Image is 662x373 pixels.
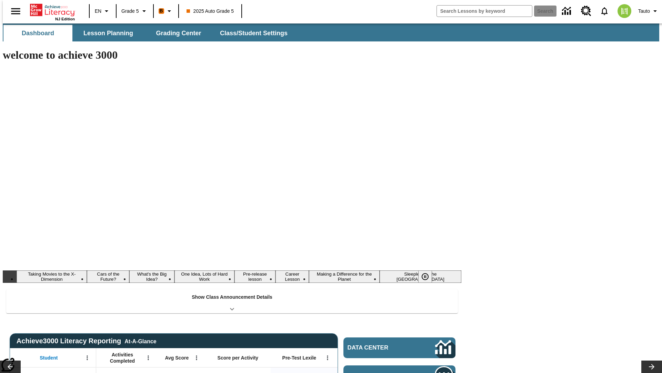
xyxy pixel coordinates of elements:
button: Grade: Grade 5, Select a grade [119,5,151,17]
button: Open Menu [82,353,92,363]
button: Slide 6 Career Lesson [275,270,309,283]
input: search field [437,6,532,17]
button: Slide 5 Pre-release lesson [234,270,275,283]
div: SubNavbar [3,23,659,41]
button: Pause [418,270,432,283]
button: Open Menu [143,353,153,363]
button: Language: EN, Select a language [92,5,114,17]
span: Achieve3000 Literacy Reporting [17,337,157,345]
button: Dashboard [3,25,72,41]
span: EN [95,8,101,15]
h1: welcome to achieve 3000 [3,49,461,61]
button: Slide 4 One Idea, Lots of Hard Work [174,270,234,283]
a: Home [30,3,75,17]
img: avatar image [618,4,631,18]
a: Data Center [343,337,455,358]
button: Slide 8 Sleepless in the Animal Kingdom [380,270,461,283]
span: Grade 5 [121,8,139,15]
span: Avg Score [165,355,189,361]
button: Slide 3 What's the Big Idea? [129,270,174,283]
span: Tauto [638,8,650,15]
span: Activities Completed [100,352,145,364]
span: Data Center [348,344,412,351]
button: Select a new avatar [613,2,635,20]
button: Slide 7 Making a Difference for the Planet [309,270,379,283]
button: Lesson carousel, Next [641,361,662,373]
button: Open side menu [6,1,26,21]
button: Slide 1 Taking Movies to the X-Dimension [17,270,87,283]
span: Grading Center [156,29,201,37]
button: Class/Student Settings [214,25,293,41]
p: Show Class Announcement Details [192,294,272,301]
div: Home [30,2,75,21]
button: Profile/Settings [635,5,662,17]
a: Data Center [558,2,577,21]
button: Slide 2 Cars of the Future? [87,270,129,283]
a: Notifications [595,2,613,20]
span: Dashboard [22,29,54,37]
button: Lesson Planning [74,25,143,41]
a: Resource Center, Will open in new tab [577,2,595,20]
div: At-A-Glance [124,337,156,345]
button: Open Menu [322,353,333,363]
button: Open Menu [191,353,202,363]
span: Pre-Test Lexile [282,355,317,361]
span: NJ Edition [55,17,75,21]
div: SubNavbar [3,25,294,41]
span: 2025 Auto Grade 5 [187,8,234,15]
span: Lesson Planning [83,29,133,37]
span: Score per Activity [218,355,259,361]
div: Pause [418,270,439,283]
button: Boost Class color is orange. Change class color [156,5,176,17]
span: B [160,7,163,15]
span: Class/Student Settings [220,29,288,37]
span: Student [40,355,58,361]
div: Show Class Announcement Details [6,289,458,313]
button: Grading Center [144,25,213,41]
